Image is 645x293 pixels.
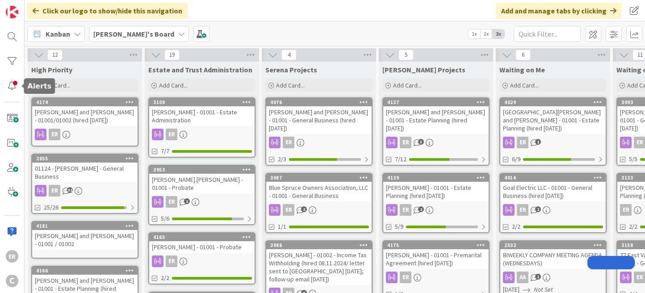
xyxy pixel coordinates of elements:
[500,204,606,216] div: ER
[266,241,372,249] div: 3986
[278,155,286,164] span: 2/3
[383,241,489,249] div: 4175
[398,50,414,60] span: 5
[276,81,305,89] span: Add Card...
[47,50,63,60] span: 12
[36,99,138,105] div: 4174
[500,98,606,134] div: 4029[GEOGRAPHIC_DATA][PERSON_NAME] and [PERSON_NAME] - 01001 - Estate Planning (hired [DATE])
[383,137,489,148] div: ER
[32,222,138,230] div: 4181
[184,198,190,204] span: 1
[32,129,138,140] div: ER
[387,99,489,105] div: 4137
[418,139,424,145] span: 3
[499,173,607,233] a: 4016Goal Electric LLC - 01001 - General Business (hired [DATE])ER2/2
[32,155,138,182] div: 285501124 - [PERSON_NAME] - General Business
[266,137,372,148] div: ER
[383,98,489,106] div: 4137
[270,175,372,181] div: 3987
[382,97,490,166] a: 4137[PERSON_NAME] and [PERSON_NAME] - 01001 - Estate Planning (hired [DATE])ER7/12
[149,196,255,208] div: ER
[500,106,606,134] div: [GEOGRAPHIC_DATA][PERSON_NAME] and [PERSON_NAME] - 01001 - Estate Planning (hired [DATE])
[535,274,541,280] span: 1
[383,174,489,201] div: 4139[PERSON_NAME] - 01001 - Estate Planning (hired [DATE])
[266,182,372,201] div: Blue Spruce Owners Association, LLC - 01001 - General Business
[166,196,177,208] div: ER
[44,203,59,212] span: 25/26
[517,204,528,216] div: ER
[629,155,637,164] span: 5/5
[500,174,606,182] div: 4016
[382,65,465,74] span: Ryan Projects
[32,155,138,163] div: 2855
[499,97,607,166] a: 4029[GEOGRAPHIC_DATA][PERSON_NAME] and [PERSON_NAME] - 01001 - Estate Planning (hired [DATE])ER6/9
[283,137,294,148] div: ER
[32,98,138,126] div: 4174[PERSON_NAME] and [PERSON_NAME] - 01001/01002 (hired [DATE])
[149,233,255,253] div: 4165[PERSON_NAME] - 01001 - Probate
[500,98,606,106] div: 4029
[148,97,255,158] a: 3108[PERSON_NAME] - 01001 - Estate AdministrationER7/7
[492,29,504,38] span: 3x
[400,204,411,216] div: ER
[500,249,606,269] div: BIWEEKLY COMPANY MEETING AGENDA (WEDNESDAYS)
[161,214,169,223] span: 5/6
[32,267,138,275] div: 4166
[32,222,138,250] div: 4181[PERSON_NAME] and [PERSON_NAME] - 01001 / 01002
[31,154,138,214] a: 285501124 - [PERSON_NAME] - General BusinessER25/26
[517,272,528,283] div: AA
[400,137,411,148] div: ER
[93,29,174,38] b: [PERSON_NAME]'s Board
[149,98,255,126] div: 3108[PERSON_NAME] - 01001 - Estate Administration
[149,255,255,267] div: ER
[32,185,138,197] div: ER
[504,99,606,105] div: 4029
[266,241,372,285] div: 3986[PERSON_NAME] - 01002 - Income Tax Withholding (hired 08.11.2024/ letter sent to [GEOGRAPHIC_...
[265,97,373,166] a: 4076[PERSON_NAME] and [PERSON_NAME] - 01001 - General Business (hired [DATE])ER2/3
[153,234,255,240] div: 4165
[31,221,138,259] a: 4181[PERSON_NAME] and [PERSON_NAME] - 01001 / 01002
[629,222,637,231] span: 2/2
[500,241,606,269] div: 2532BIWEEKLY COMPANY MEETING AGENDA (WEDNESDAYS)
[36,155,138,162] div: 2855
[387,175,489,181] div: 4139
[393,81,422,89] span: Add Card...
[32,230,138,250] div: [PERSON_NAME] and [PERSON_NAME] - 01001 / 01002
[510,81,539,89] span: Add Card...
[153,167,255,173] div: 3953
[535,139,541,145] span: 2
[6,250,18,263] div: ER
[620,204,632,216] div: ER
[383,106,489,134] div: [PERSON_NAME] and [PERSON_NAME] - 01001 - Estate Planning (hired [DATE])
[383,272,489,283] div: ER
[265,173,373,233] a: 3987Blue Spruce Owners Association, LLC - 01001 - General BusinessER1/1
[31,97,138,146] a: 4174[PERSON_NAME] and [PERSON_NAME] - 01001/01002 (hired [DATE])ER
[49,185,60,197] div: ER
[382,173,490,233] a: 4139[PERSON_NAME] - 01001 - Estate Planning (hired [DATE])ER5/9
[301,206,307,212] span: 2
[6,6,18,18] img: Visit kanbanzone.com
[266,106,372,134] div: [PERSON_NAME] and [PERSON_NAME] - 01001 - General Business (hired [DATE])
[149,241,255,253] div: [PERSON_NAME] - 01001 - Probate
[517,137,528,148] div: ER
[161,146,169,156] span: 7/7
[148,65,252,74] span: Estate and Trust Administration
[512,222,520,231] span: 2/2
[148,232,255,285] a: 4165[PERSON_NAME] - 01001 - ProbateER2/2
[36,223,138,229] div: 4181
[400,272,411,283] div: ER
[387,242,489,248] div: 4175
[500,241,606,249] div: 2532
[49,129,60,140] div: ER
[383,174,489,182] div: 4139
[266,174,372,201] div: 3987Blue Spruce Owners Association, LLC - 01001 - General Business
[266,249,372,285] div: [PERSON_NAME] - 01002 - Income Tax Withholding (hired 08.11.2024/ letter sent to [GEOGRAPHIC_DATA...
[6,275,18,287] div: C
[499,65,545,74] span: Waiting on Me
[164,50,180,60] span: 19
[283,204,294,216] div: ER
[500,182,606,201] div: Goal Electric LLC - 01001 - General Business (hired [DATE])
[149,174,255,193] div: [PERSON_NAME].[PERSON_NAME] - 01001 - Probate
[383,241,489,269] div: 4175[PERSON_NAME] - 01001 - Premarital Agreement (hired [DATE])
[27,3,188,19] div: Click our logo to show/hide this navigation
[266,174,372,182] div: 3987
